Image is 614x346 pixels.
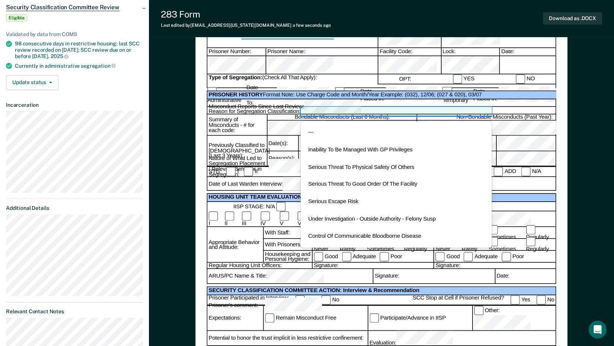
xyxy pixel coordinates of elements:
label: Other: [474,306,500,315]
div: OPT: [399,76,411,83]
div: Prisoner Number: [207,48,265,56]
input: V [280,212,289,221]
button: Download as .DOCX [543,12,602,25]
label: YES [452,74,474,84]
button: Update status [6,75,58,90]
div: Control Of Communicable Bloodborne Disease [300,228,491,246]
input: No [537,295,546,305]
div: Date: [499,48,556,56]
div: Facility Code: [378,56,440,74]
input: Sometimes [489,225,498,234]
div: Signature: [312,263,433,269]
input: Temporary [442,87,452,96]
div: Regular Housing Unit Officers: [207,263,312,269]
div: Previously Classified to [DEMOGRAPHIC_DATA] (Last 3 Years): [207,136,267,166]
label: Punitive [335,87,355,104]
label: Temporary [442,87,468,104]
div: Yes [504,295,530,305]
div: Serious Threat To Physical Safety Of Others [300,159,491,176]
label: Yes [295,295,315,305]
div: Date Placed In: [335,87,442,105]
b: PRISONER HISTORY [209,92,263,98]
div: Facility Code: [378,48,440,56]
div: Reason for Segregation Classification: [209,107,556,116]
div: Appropriate Behavior and Attitude: [207,227,263,263]
label: NO [516,74,535,84]
div: Bondable Misconducts (Last 6 Months): [267,121,416,136]
b: Type of Segregation: [209,74,262,81]
div: 98 consecutive days in restrictive housing; last SCC review recorded on [DATE]; SCC review due on... [15,41,143,60]
input: II [225,212,234,221]
div: ERD: [378,30,440,48]
div: Lock: [440,56,499,74]
label: Poor [380,252,402,261]
div: Currently in administrative [15,63,143,69]
div: Reason(s): [267,151,298,166]
label: Adequate [464,252,498,261]
input: Sometimes [489,237,498,247]
dt: Additional Details [6,205,143,211]
div: Evaluation: [369,331,556,345]
input: Adequate [342,252,351,261]
input: Other: [474,306,483,315]
input: Good [314,252,323,261]
div: Signature: [434,263,556,269]
div: Prisoner Name: [265,48,378,56]
span: Security Classification Committee Review [6,4,120,11]
div: Date Classified To: [207,84,335,106]
input: I [209,212,218,221]
span: Eligible [6,14,27,22]
input: VI [298,212,307,221]
label: Remain Misconduct Free [265,313,336,323]
span: a few seconds ago [293,23,331,28]
label: I [209,212,219,227]
label: Good [314,252,338,261]
label: IV [260,212,274,227]
div: SCC Stop at Cell if Prisoner Refused? [413,295,556,305]
label: N/A [521,167,541,176]
span: 2025 [51,53,69,59]
dt: Incarceration [6,102,143,108]
label: Sometimes [489,225,522,240]
div: Serious Escape Risk [300,193,491,211]
label: Regularly [526,225,556,240]
input: Adequate [464,252,473,261]
div: Lock: [440,48,499,56]
div: With Prisoners: [263,239,312,251]
span: segregation [81,63,116,69]
label: III [242,212,255,227]
div: Signature: [373,269,494,283]
input: No [321,295,331,305]
label: II [244,167,257,176]
input: Poor [502,252,511,261]
input: NO [516,74,525,84]
div: Validated by data from COMS [6,31,143,38]
input: Regularly [526,225,535,234]
label: V [280,212,293,227]
div: Misconduct Reports Since Last Review: [209,99,591,114]
div: Date Placed In: [442,87,556,105]
input: Punitive [335,87,344,96]
input: I [226,167,236,176]
input: IV [260,212,270,221]
label: No [321,295,339,305]
label: Participate/Advance in IISP [369,313,446,323]
label: No [537,295,554,305]
div: Date of Last Warden Interview: [209,177,378,192]
div: Summary of Misconducts - # for each code: [207,115,267,136]
div: Date(s): [267,136,298,151]
label: Poor [502,252,524,261]
label: Administrative [207,87,241,104]
dt: Relevant Contact Notes [6,308,143,315]
label: ADD [494,167,516,176]
div: Date: [494,269,556,283]
div: (print name): [436,212,556,226]
label: Adequate [342,252,376,261]
div: IISP STAGE: N/A [209,202,312,211]
label: Good [436,252,460,261]
label: I [226,167,239,176]
div: Prisoner Participated in Interview: [209,295,339,305]
div: Non-Bondable Misconducts (Past Year): [416,115,591,121]
b: SECURITY CLASSIFICATION COMMITTEE ACTION: Interview & Recommendation [209,287,419,294]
